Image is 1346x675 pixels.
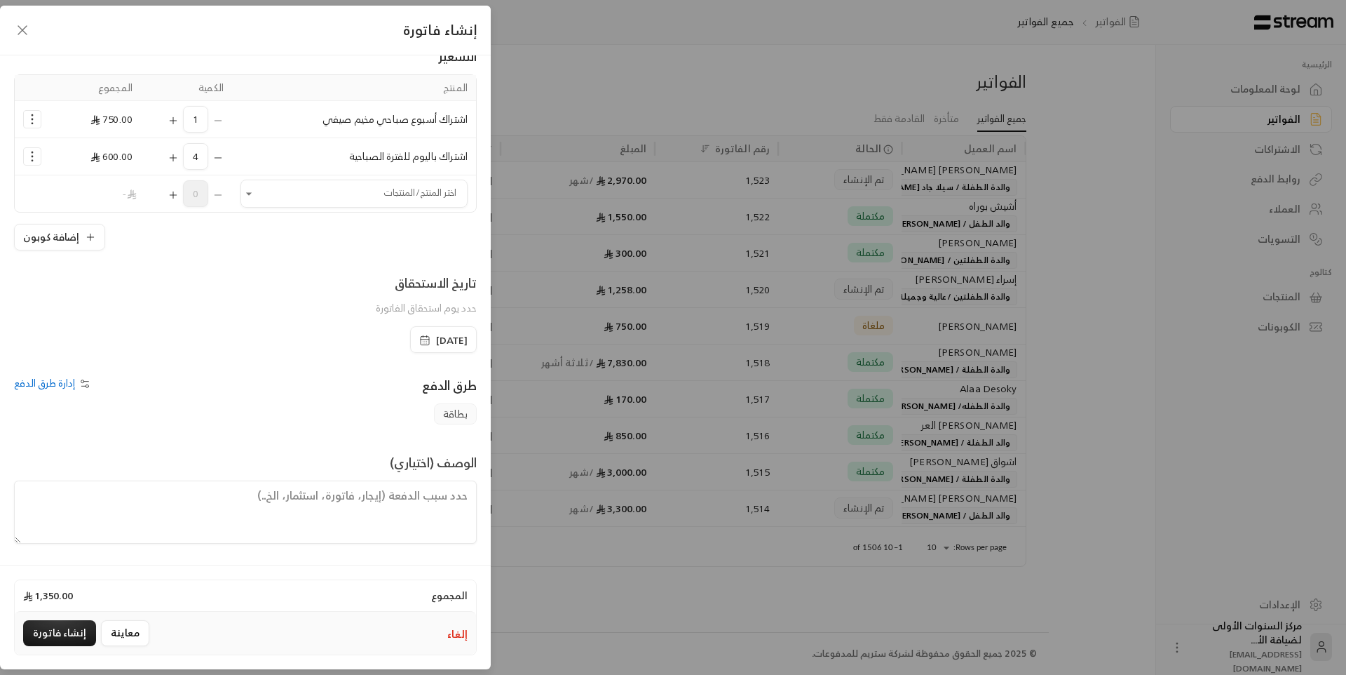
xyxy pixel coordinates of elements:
span: اشتراك أسبوع صباحي مخيم صيفي [322,110,468,128]
span: بطاقة [434,403,477,425]
button: إضافة كوبون [14,224,105,250]
th: المجموع [50,75,141,101]
span: إدارة طرق الدفع [14,374,75,392]
div: التسعير [14,46,477,66]
th: الكمية [141,75,232,101]
th: المنتج [232,75,476,101]
span: طرق الدفع [422,374,477,396]
div: تاريخ الاستحقاق [376,273,477,293]
span: حدد يوم استحقاق الفاتورة [376,299,477,316]
span: 750.00 [90,110,132,128]
span: المجموع [431,589,468,603]
button: إنشاء فاتورة [23,620,96,646]
span: 1,350.00 [23,589,73,603]
span: اشتراك باليوم للفترة الصباحية [349,147,468,165]
button: Open [240,185,257,202]
span: 1 [183,106,208,133]
span: إنشاء فاتورة [403,18,477,42]
span: 4 [183,143,208,170]
span: [DATE] [436,333,468,347]
button: معاينة [101,620,149,646]
span: الوصف (اختياري) [390,451,477,474]
table: Selected Products [14,74,477,213]
span: 600.00 [90,147,132,165]
span: 0 [183,180,208,207]
button: إلغاء [447,627,468,641]
td: - [50,175,141,212]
